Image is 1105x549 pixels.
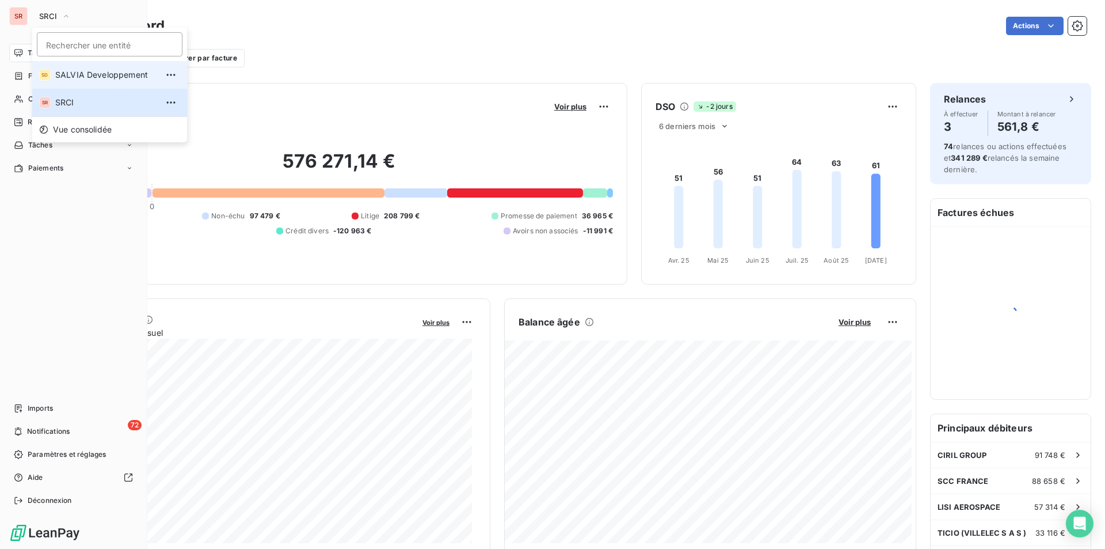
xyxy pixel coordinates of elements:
button: Actions [1006,17,1064,35]
span: Tâches [28,140,52,150]
span: 88 658 € [1032,476,1065,486]
button: Filtrer par facture [150,49,245,67]
button: Voir plus [835,317,874,327]
span: Paramètres et réglages [28,449,106,460]
span: À effectuer [944,111,978,118]
span: Crédit divers [285,226,329,236]
span: Relances [28,117,58,127]
span: Voir plus [839,317,871,327]
span: Tableau de bord [28,48,81,58]
span: 341 289 € [951,153,987,162]
span: SRCI [39,12,57,21]
span: 57 314 € [1034,502,1065,512]
span: Déconnexion [28,495,72,506]
span: 36 965 € [582,211,613,221]
h6: Principaux débiteurs [931,414,1091,442]
span: Avoirs non associés [513,226,578,236]
input: placeholder [37,32,182,56]
tspan: [DATE] [865,256,887,264]
span: 208 799 € [384,211,420,221]
span: Aide [28,472,43,483]
button: Voir plus [419,317,453,327]
h6: Factures échues [931,199,1091,226]
span: Vue consolidée [53,124,112,135]
span: Promesse de paiement [501,211,577,221]
span: SALVIA Developpement [55,69,157,81]
h2: 576 271,14 € [65,150,613,184]
span: SRCI [55,97,157,108]
span: 91 748 € [1035,450,1065,460]
span: -120 963 € [333,226,372,236]
span: Montant à relancer [997,111,1056,118]
tspan: Août 25 [824,256,849,264]
span: SCC FRANCE [938,476,989,486]
div: SR [9,7,28,25]
span: 0 [150,202,154,211]
h4: 3 [944,118,978,136]
span: Clients [28,94,51,104]
img: Logo LeanPay [9,524,81,542]
div: Open Intercom Messenger [1066,510,1093,537]
span: Notifications [27,426,70,437]
span: Voir plus [422,319,449,327]
span: relances ou actions effectuées et relancés la semaine dernière. [944,142,1066,174]
span: Voir plus [554,102,586,111]
span: Paiements [28,163,63,173]
span: Chiffre d'affaires mensuel [65,327,414,339]
h6: Relances [944,92,986,106]
span: -2 jours [694,101,736,112]
tspan: Juin 25 [746,256,769,264]
span: 74 [944,142,953,151]
span: CIRIL GROUP [938,450,987,460]
span: 97 479 € [250,211,280,221]
span: 33 116 € [1035,528,1065,537]
span: Litige [361,211,379,221]
span: 72 [128,420,142,430]
span: TICIO (VILLELEC S A S ) [938,528,1026,537]
h6: DSO [656,100,675,113]
span: -11 991 € [583,226,613,236]
span: Imports [28,403,53,414]
span: Non-échu [211,211,245,221]
span: LISI AEROSPACE [938,502,1000,512]
tspan: Mai 25 [707,256,729,264]
div: SR [39,97,51,108]
tspan: Juil. 25 [786,256,809,264]
div: SD [39,69,51,81]
a: Aide [9,468,138,487]
tspan: Avr. 25 [668,256,689,264]
button: Voir plus [551,101,590,112]
span: 6 derniers mois [659,122,715,131]
h6: Balance âgée [519,315,580,329]
span: Factures [28,71,58,81]
h4: 561,8 € [997,118,1056,136]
